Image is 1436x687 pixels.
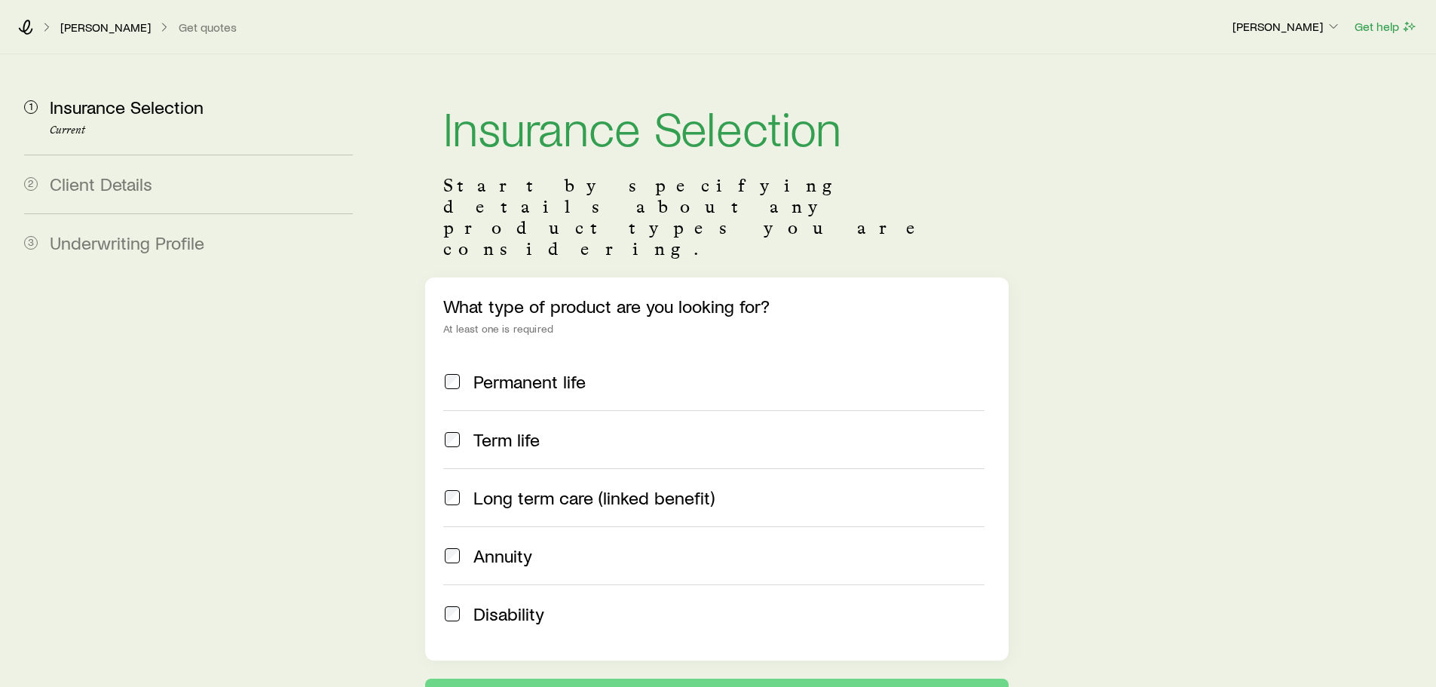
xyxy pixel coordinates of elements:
[1354,18,1418,35] button: Get help
[24,100,38,114] span: 1
[445,548,460,563] input: Annuity
[50,124,353,136] p: Current
[473,603,544,624] span: Disability
[445,490,460,505] input: Long term care (linked benefit)
[473,371,586,392] span: Permanent life
[443,103,990,151] h1: Insurance Selection
[443,323,990,335] div: At least one is required
[1232,18,1342,36] button: [PERSON_NAME]
[443,296,990,317] p: What type of product are you looking for?
[50,96,204,118] span: Insurance Selection
[445,432,460,447] input: Term life
[445,374,460,389] input: Permanent life
[445,606,460,621] input: Disability
[60,20,151,35] p: [PERSON_NAME]
[50,173,152,195] span: Client Details
[24,236,38,250] span: 3
[473,487,715,508] span: Long term care (linked benefit)
[443,175,990,259] p: Start by specifying details about any product types you are considering.
[50,232,204,253] span: Underwriting Profile
[24,177,38,191] span: 2
[178,20,237,35] button: Get quotes
[473,545,532,566] span: Annuity
[1232,19,1341,34] p: [PERSON_NAME]
[473,429,540,450] span: Term life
